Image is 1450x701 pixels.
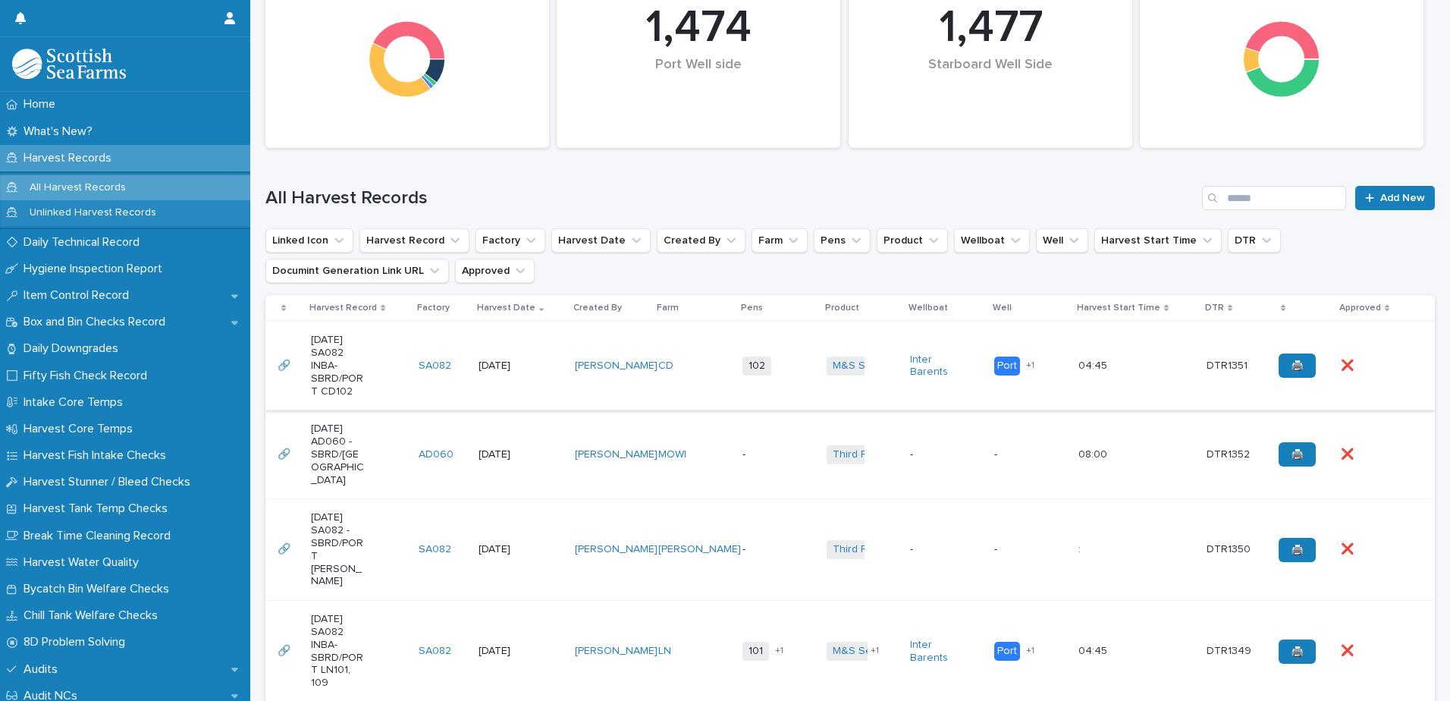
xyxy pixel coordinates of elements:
button: Factory [475,228,545,253]
p: Item Control Record [17,288,141,303]
p: [DATE] AD060 -SBRD/[GEOGRAPHIC_DATA] [311,423,365,486]
tr: 🔗🔗 [DATE] SA082 INBA-SBRD/PORT CD102SA082 [DATE][PERSON_NAME] CD 102M&S Select Inter Barents Port... [265,322,1435,410]
a: Third Party Salmon [833,543,924,556]
span: 🖨️ [1291,360,1304,371]
span: + 1 [1026,361,1034,370]
p: - [994,448,1048,461]
a: 🖨️ [1279,538,1316,562]
a: [PERSON_NAME] [575,360,658,373]
h1: All Harvest Records [265,187,1196,209]
span: 🖨️ [1291,449,1304,460]
p: - [910,543,964,556]
p: 🔗 [278,445,293,461]
a: Inter Barents [910,354,964,379]
a: 🖨️ [1279,354,1316,378]
p: Harvest Date [477,300,535,316]
p: 08:00 [1078,445,1110,461]
p: [DATE] SA082 INBA-SBRD/PORT LN101, 109 [311,613,365,690]
p: Fifty Fish Check Record [17,369,159,383]
p: ❌ [1341,642,1357,658]
p: Box and Bin Checks Record [17,315,177,329]
span: 101 [742,642,769,661]
p: DTR1349 [1207,642,1254,658]
p: Created By [573,300,622,316]
p: Product [825,300,859,316]
div: Port Well side [582,57,814,105]
p: [DATE] [479,448,532,461]
p: Harvest Start Time [1077,300,1160,316]
p: Wellboat [909,300,948,316]
div: Port [994,642,1020,661]
button: Harvest Record [359,228,469,253]
p: Approved [1339,300,1381,316]
a: LN [658,645,671,658]
p: Harvest Record [309,300,377,316]
p: Bycatch Bin Welfare Checks [17,582,181,596]
p: Home [17,97,67,112]
p: Farm [657,300,679,316]
p: Break Time Cleaning Record [17,529,183,543]
p: 🔗 [278,540,293,556]
button: Documint Generation Link URL [265,259,449,283]
p: What's New? [17,124,105,139]
p: ❌ [1341,540,1357,556]
p: Harvest Tank Temp Checks [17,501,180,516]
p: 🔗 [278,357,293,373]
p: [DATE] SA082 INBA-SBRD/PORT CD102 [311,334,365,398]
button: DTR [1228,228,1281,253]
p: 04:45 [1078,357,1110,373]
p: [DATE] [479,645,532,658]
div: 1,477 [874,1,1106,55]
button: Created By [657,228,745,253]
p: ❌ [1341,357,1357,373]
a: [PERSON_NAME] [575,645,658,658]
a: SA082 [419,360,451,373]
p: 04:45 [1078,642,1110,658]
p: Factory [417,300,450,316]
tr: 🔗🔗 [DATE] SA082 -SBRD/PORT [PERSON_NAME]SA082 [DATE][PERSON_NAME] [PERSON_NAME] -Third Party Salm... [265,499,1435,601]
p: - [742,543,796,556]
img: mMrefqRFQpe26GRNOUkG [12,49,126,79]
a: [PERSON_NAME] [575,543,658,556]
button: Approved [455,259,535,283]
p: Harvest Core Temps [17,422,145,436]
p: All Harvest Records [17,181,138,194]
div: 1,474 [582,1,814,55]
span: 🖨️ [1291,646,1304,657]
p: Harvest Fish Intake Checks [17,448,178,463]
a: Add New [1355,186,1435,210]
button: Product [877,228,948,253]
a: Third Party Salmon [833,448,924,461]
p: 8D Problem Solving [17,635,137,649]
a: Inter Barents [910,639,964,665]
a: M&S Select [833,360,890,373]
p: - [994,543,1048,556]
span: Add New [1380,193,1425,203]
p: DTR1352 [1207,445,1253,461]
p: [DATE] [479,543,532,556]
div: Port [994,357,1020,376]
p: - [742,448,796,461]
p: ❌ [1341,445,1357,461]
tr: 🔗🔗 [DATE] AD060 -SBRD/[GEOGRAPHIC_DATA]AD060 [DATE][PERSON_NAME] MOWI -Third Party Salmon --08:00... [265,410,1435,499]
p: DTR [1205,300,1224,316]
a: M&S Select [833,645,890,658]
p: Intake Core Temps [17,395,135,410]
button: Farm [752,228,808,253]
span: + 1 [775,646,783,655]
p: DTR1350 [1207,540,1254,556]
p: Daily Technical Record [17,235,152,250]
a: SA082 [419,645,451,658]
span: + 1 [1026,646,1034,655]
a: SA082 [419,543,451,556]
input: Search [1202,186,1346,210]
a: 🖨️ [1279,640,1316,664]
p: Well [993,300,1012,316]
a: [PERSON_NAME] [658,543,741,556]
a: MOWI [658,448,686,461]
p: Daily Downgrades [17,341,130,356]
span: + 1 [871,646,879,655]
button: Well [1036,228,1088,253]
button: Wellboat [954,228,1030,253]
